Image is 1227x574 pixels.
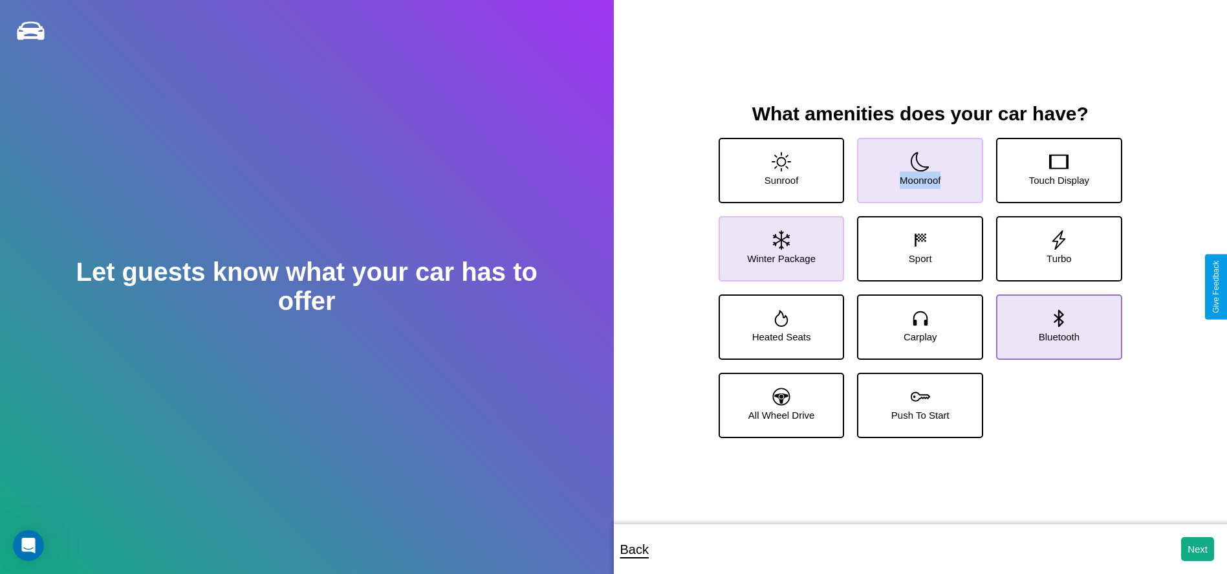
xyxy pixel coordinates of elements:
iframe: Intercom live chat [13,530,44,561]
p: Push To Start [891,406,950,424]
p: Heated Seats [752,328,811,346]
p: Turbo [1047,250,1072,267]
p: Sunroof [765,171,799,189]
p: Touch Display [1029,171,1089,189]
button: Next [1181,537,1214,561]
h3: What amenities does your car have? [706,103,1135,125]
div: Give Feedback [1211,261,1221,313]
p: Winter Package [747,250,816,267]
p: Bluetooth [1039,328,1080,346]
h2: Let guests know what your car has to offer [61,258,552,316]
p: All Wheel Drive [748,406,815,424]
p: Carplay [904,328,937,346]
p: Back [620,538,649,561]
p: Sport [909,250,932,267]
p: Moonroof [900,171,940,189]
